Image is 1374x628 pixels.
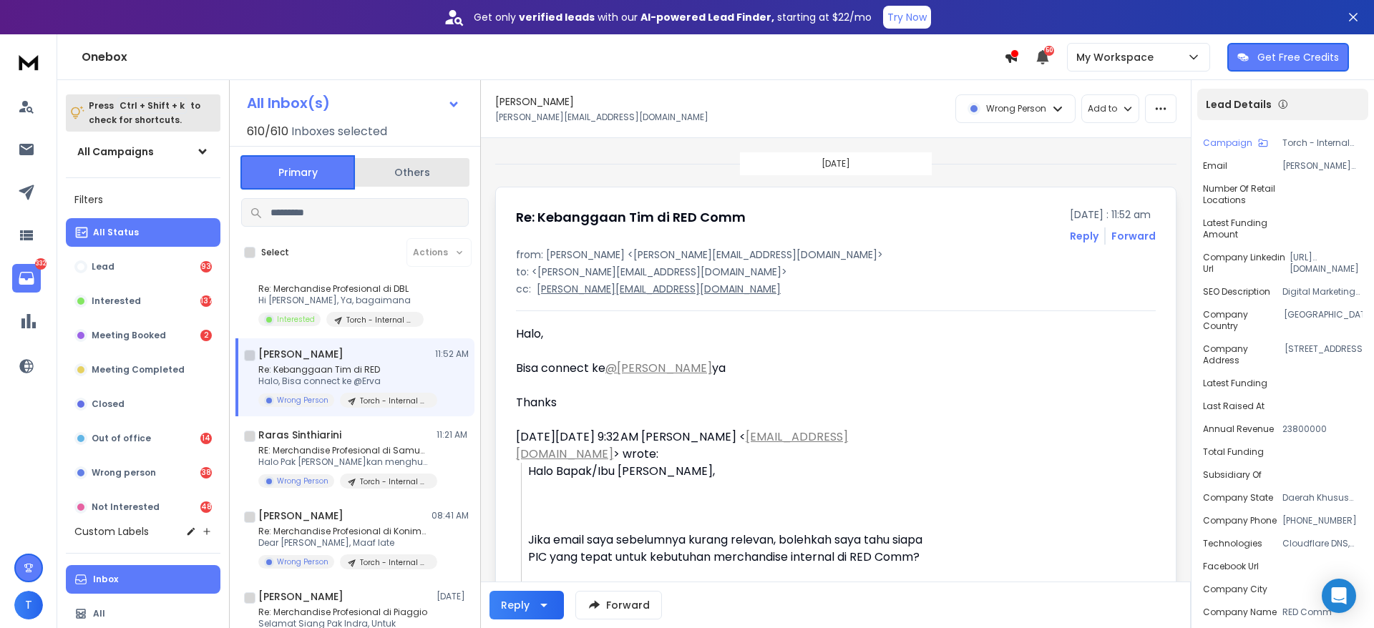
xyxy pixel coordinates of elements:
p: Total Funding [1203,446,1264,458]
button: Interested137 [66,287,220,315]
button: T [14,591,43,619]
button: Campaign [1203,137,1268,149]
p: RE: Merchandise Profesional di Samudera [258,445,430,456]
p: [GEOGRAPHIC_DATA] [1284,309,1363,332]
p: 11:52 AM [435,348,469,360]
button: Wrong person38 [66,458,220,487]
div: 137 [200,295,212,307]
h1: Onebox [82,49,1004,66]
button: Closed [66,390,220,418]
p: All [93,608,105,619]
p: Number of Retail Locations [1203,183,1298,206]
h3: Filters [66,190,220,210]
p: 332 [35,258,47,270]
p: Torch - Internal Merchandise - [DATE] [360,396,429,406]
p: Interested [92,295,141,307]
p: Meeting Booked [92,330,166,341]
p: Closed [92,398,125,410]
h3: Inboxes selected [291,123,387,140]
p: Get Free Credits [1257,50,1339,64]
p: Company Phone [1203,515,1277,526]
p: Company City [1203,584,1267,595]
span: 610 / 610 [247,123,288,140]
p: Torch - Internal Merchandise - [DATE] [1282,137,1363,149]
h1: Re: Kebanggaan Tim di RED Comm [516,207,746,227]
p: cc: [516,282,531,296]
p: Company Linkedin Url [1203,252,1290,275]
div: 14 [200,433,212,444]
p: 08:41 AM [432,510,469,521]
p: [PERSON_NAME][EMAIL_ADDRESS][DOMAIN_NAME] [537,282,781,296]
p: Re: Merchandise Profesional di Piaggio [258,607,430,618]
p: [PERSON_NAME][EMAIL_ADDRESS][DOMAIN_NAME] [1282,160,1363,172]
p: Latest Funding [1203,378,1267,389]
p: 23800000 [1282,423,1363,435]
label: Select [261,247,289,258]
p: [STREET_ADDRESS] [1285,343,1363,366]
p: All Status [93,227,139,238]
p: Cloudflare DNS, Gmail, Google Apps, Google Tag Manager, Google Analytics, DoubleClick Conversion,... [1282,538,1363,549]
p: Re: Merchandise Profesional di Konimex [258,526,430,537]
p: My Workspace [1076,50,1159,64]
strong: AI-powered Lead Finder, [640,10,774,24]
h1: [PERSON_NAME] [258,509,343,523]
p: Try Now [887,10,927,24]
p: Company State [1203,492,1273,504]
button: All Inbox(s) [235,89,472,117]
a: [EMAIL_ADDRESS][DOMAIN_NAME] [516,428,848,462]
a: @[PERSON_NAME] [605,360,712,376]
p: [PERSON_NAME][EMAIL_ADDRESS][DOMAIN_NAME] [495,112,708,123]
p: [DATE] : 11:52 am [1070,207,1156,222]
strong: verified leads [519,10,595,24]
p: Torch - Internal Merchandise - [DATE] [360,557,429,568]
p: Digital Marketing Agency in [GEOGRAPHIC_DATA], [GEOGRAPHIC_DATA], 23+ years of experience helping... [1282,286,1363,298]
p: [URL][DOMAIN_NAME][GEOGRAPHIC_DATA] [1290,252,1363,275]
p: Wrong person [92,467,156,479]
p: Technologies [1203,538,1262,549]
button: Others [355,157,469,188]
p: Campaign [1203,137,1252,149]
p: Add to [1088,103,1117,114]
button: All Status [66,218,220,247]
button: Inbox [66,565,220,594]
button: All [66,599,220,628]
h1: Raras Sinthiarini [258,428,341,442]
p: Email [1203,160,1227,172]
p: 11:21 AM [437,429,469,441]
p: [DATE] [822,158,850,170]
button: Lead93 [66,252,220,281]
div: 2 [200,330,212,341]
p: Meeting Completed [92,364,185,376]
p: Dear [PERSON_NAME], Maaf late [258,537,430,549]
img: logo [14,49,43,75]
div: 93 [200,261,212,273]
p: Company Country [1203,309,1284,332]
p: Wrong Person [277,556,328,567]
p: Company Name [1203,607,1277,618]
div: 48 [200,501,212,513]
button: Reply [1070,229,1098,243]
p: Last Raised At [1203,401,1265,412]
p: Lead [92,261,114,273]
p: Halo, Bisa connect ke @Erva [258,376,430,387]
button: Not Interested48 [66,493,220,521]
h1: All Campaigns [77,144,154,159]
p: Facebook Url [1203,561,1259,572]
span: Ctrl + Shift + k [117,97,187,114]
p: [DATE] [437,591,469,602]
p: Re: Kebanggaan Tim di RED [258,364,430,376]
p: Torch - Internal Merchandise - [DATE] [346,315,415,325]
h1: [PERSON_NAME] [258,589,343,604]
p: Annual Revenue [1203,423,1274,435]
div: Halo, [516,325,934,411]
p: Company Address [1203,343,1285,366]
p: Inbox [93,574,118,585]
p: Interested [277,314,315,325]
div: Bisa connect ke ya [516,360,934,377]
p: Not Interested [92,501,160,513]
p: [PHONE_NUMBER] [1282,515,1363,526]
button: Meeting Booked2 [66,321,220,350]
p: Latest Funding Amount [1203,217,1292,240]
p: Wrong Person [986,103,1046,114]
